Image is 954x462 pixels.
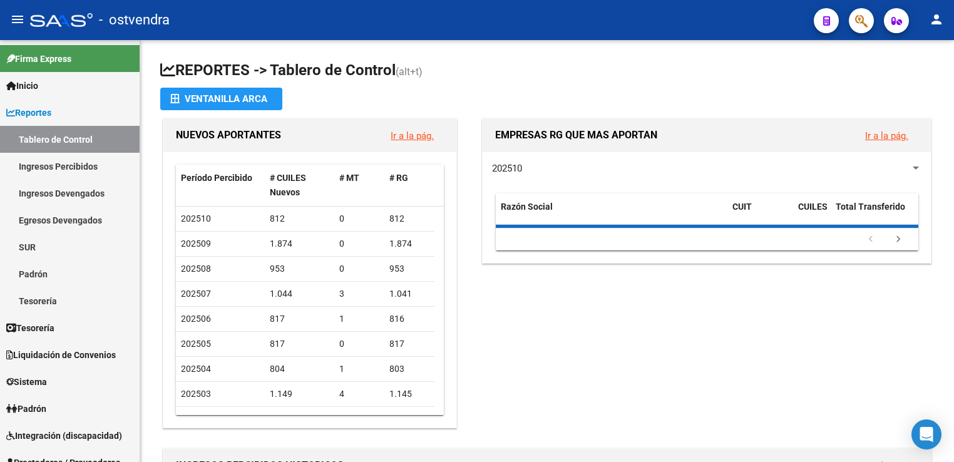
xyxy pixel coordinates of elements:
[160,60,934,82] h1: REPORTES -> Tablero de Control
[181,173,252,183] span: Período Percibido
[181,314,211,324] span: 202506
[181,213,211,223] span: 202510
[495,129,657,141] span: EMPRESAS RG QUE MAS APORTAN
[793,193,831,235] datatable-header-cell: CUILES
[389,362,429,376] div: 803
[339,212,379,226] div: 0
[6,52,71,66] span: Firma Express
[181,364,211,374] span: 202504
[339,287,379,301] div: 3
[99,6,170,34] span: - ostvendra
[389,337,429,351] div: 817
[6,429,122,443] span: Integración (discapacidad)
[170,88,272,110] div: Ventanilla ARCA
[492,163,522,174] span: 202510
[181,289,211,299] span: 202507
[181,414,211,424] span: 202502
[270,362,330,376] div: 804
[396,66,423,78] span: (alt+t)
[176,165,265,206] datatable-header-cell: Período Percibido
[732,202,752,212] span: CUIT
[265,165,335,206] datatable-header-cell: # CUILES Nuevos
[339,173,359,183] span: # MT
[389,262,429,276] div: 953
[389,237,429,251] div: 1.874
[339,337,379,351] div: 0
[176,129,281,141] span: NUEVOS APORTANTES
[270,312,330,326] div: 817
[381,124,444,147] button: Ir a la pág.
[6,321,54,335] span: Tesorería
[270,337,330,351] div: 817
[836,202,905,212] span: Total Transferido
[6,375,47,389] span: Sistema
[496,193,727,235] datatable-header-cell: Razón Social
[339,387,379,401] div: 4
[798,202,828,212] span: CUILES
[389,312,429,326] div: 816
[270,237,330,251] div: 1.874
[831,193,918,235] datatable-header-cell: Total Transferido
[6,79,38,93] span: Inicio
[339,412,379,426] div: 3
[339,262,379,276] div: 0
[270,387,330,401] div: 1.149
[929,12,944,27] mat-icon: person
[865,130,908,141] a: Ir a la pág.
[181,264,211,274] span: 202508
[384,165,434,206] datatable-header-cell: # RG
[160,88,282,110] button: Ventanilla ARCA
[339,312,379,326] div: 1
[339,362,379,376] div: 1
[911,419,941,449] div: Open Intercom Messenger
[727,193,793,235] datatable-header-cell: CUIT
[389,387,429,401] div: 1.145
[859,233,883,247] a: go to previous page
[391,130,434,141] a: Ir a la pág.
[181,339,211,349] span: 202505
[10,12,25,27] mat-icon: menu
[6,106,51,120] span: Reportes
[389,287,429,301] div: 1.041
[270,212,330,226] div: 812
[270,412,330,426] div: 733
[270,262,330,276] div: 953
[181,239,211,249] span: 202509
[339,237,379,251] div: 0
[855,124,918,147] button: Ir a la pág.
[389,173,408,183] span: # RG
[270,287,330,301] div: 1.044
[6,402,46,416] span: Padrón
[389,412,429,426] div: 730
[6,348,116,362] span: Liquidación de Convenios
[181,389,211,399] span: 202503
[270,173,306,197] span: # CUILES Nuevos
[886,233,910,247] a: go to next page
[501,202,553,212] span: Razón Social
[334,165,384,206] datatable-header-cell: # MT
[389,212,429,226] div: 812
